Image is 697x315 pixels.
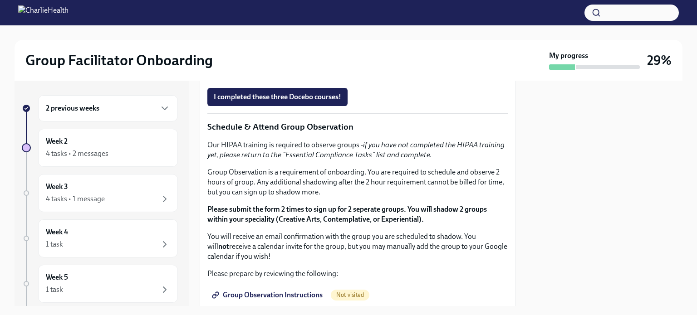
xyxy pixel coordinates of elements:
[46,136,68,146] h6: Week 2
[331,291,369,298] span: Not visited
[207,269,508,279] p: Please prepare by reviewing the following:
[207,141,505,159] em: if you have not completed the HIPAA training yet, please return to the "Essential Compliance Task...
[46,272,68,282] h6: Week 5
[46,194,105,204] div: 4 tasks • 1 message
[207,88,348,106] button: I completed these three Docebo courses!
[46,149,108,159] div: 4 tasks • 2 messages
[647,52,672,68] h3: 29%
[25,51,213,69] h2: Group Facilitator Onboarding
[549,51,588,61] strong: My progress
[207,205,487,223] strong: Please submit the form 2 times to sign up for 2 seperate groups. You will shadow 2 groups within ...
[46,227,68,237] h6: Week 4
[46,182,68,192] h6: Week 3
[22,219,178,257] a: Week 41 task
[18,5,69,20] img: CharlieHealth
[207,140,508,160] p: Our HIPAA training is required to observe groups -
[207,232,508,262] p: You will receive an email confirmation with the group you are scheduled to shadow. You will recei...
[207,167,508,197] p: Group Observation is a requirement of onboarding. You are required to schedule and observe 2 hour...
[207,121,508,133] p: Schedule & Attend Group Observation
[218,242,229,251] strong: not
[22,129,178,167] a: Week 24 tasks • 2 messages
[214,92,341,102] span: I completed these three Docebo courses!
[38,95,178,121] div: 2 previous weeks
[46,103,99,113] h6: 2 previous weeks
[46,285,63,295] div: 1 task
[46,239,63,249] div: 1 task
[22,174,178,212] a: Week 34 tasks • 1 message
[207,286,329,304] a: Group Observation Instructions
[214,291,323,300] span: Group Observation Instructions
[22,265,178,303] a: Week 51 task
